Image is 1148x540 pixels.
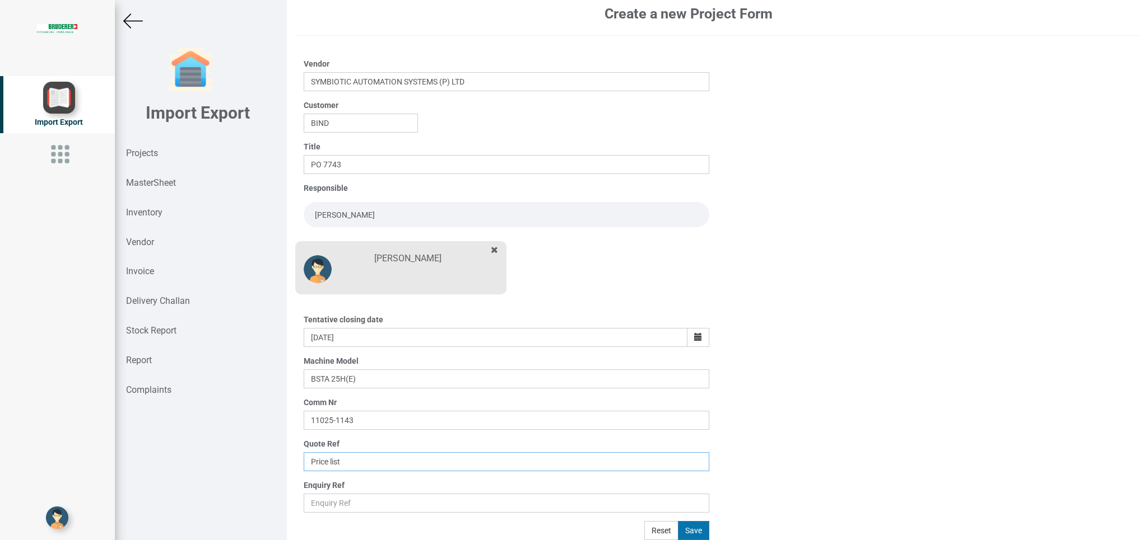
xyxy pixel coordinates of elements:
[126,384,171,395] strong: Complaints
[304,355,359,367] label: Machine Model
[304,369,709,388] input: Machine Model
[304,438,340,449] label: Quote Ref
[304,114,418,133] input: Search using name
[304,155,709,174] input: Title
[366,252,506,265] div: [PERSON_NAME]
[304,255,332,283] img: DP
[126,207,162,218] strong: Inventory
[126,148,158,158] strong: Projects
[304,141,320,152] label: Title
[146,103,250,123] b: Import Export
[126,266,154,276] strong: Invoice
[126,295,190,306] strong: Delivery Challan
[126,177,176,188] strong: MasterSheet
[126,355,152,365] strong: Report
[126,237,154,247] strong: Vendor
[304,202,709,227] input: Search and select a user to add him/her in this group
[644,521,678,540] button: Reset
[304,480,345,491] label: Enquiry Ref
[304,452,709,471] input: Quote Ref
[126,325,176,336] strong: Stock Report
[304,182,348,194] label: Responsible
[304,411,709,430] input: Comm Nr
[304,72,709,91] input: Search using name
[35,118,83,126] span: Import Export
[304,397,337,408] label: Comm Nr
[678,521,709,540] button: Save
[168,48,213,92] img: garage-closed.png
[304,494,709,513] input: Enquiry Ref
[304,314,383,325] label: Tentative closing date
[304,58,329,69] label: Vendor
[304,100,338,111] label: Customer
[605,6,773,22] b: Create a new Project Form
